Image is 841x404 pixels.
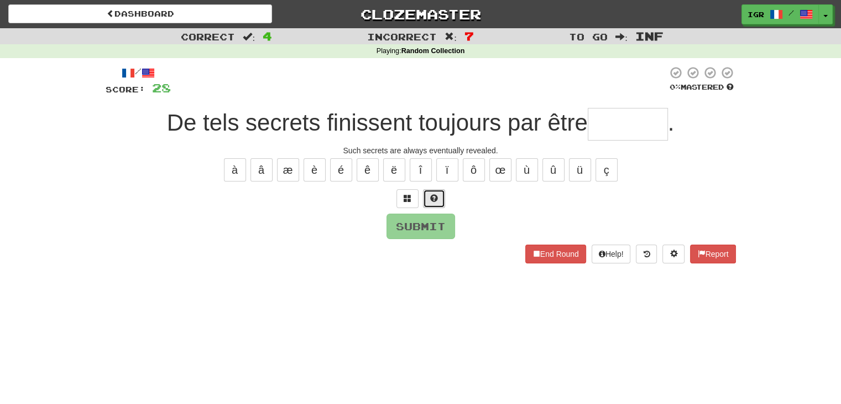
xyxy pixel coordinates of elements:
[106,85,145,94] span: Score:
[464,29,474,43] span: 7
[636,245,657,263] button: Round history (alt+y)
[181,31,235,42] span: Correct
[569,31,608,42] span: To go
[8,4,272,23] a: Dashboard
[401,47,465,55] strong: Random Collection
[357,158,379,182] button: ê
[542,158,565,182] button: û
[383,158,405,182] button: ë
[592,245,631,263] button: Help!
[569,158,591,182] button: ü
[445,32,457,42] span: :
[596,158,618,182] button: ç
[367,31,437,42] span: Incorrect
[635,29,664,43] span: Inf
[423,189,445,208] button: Single letter hint - you only get 1 per sentence and score half the points! alt+h
[668,110,675,136] span: .
[106,145,736,156] div: Such secrets are always eventually revealed.
[516,158,538,182] button: ù
[386,214,455,239] button: Submit
[250,158,273,182] button: â
[463,158,485,182] button: ô
[667,82,736,92] div: Mastered
[243,32,255,42] span: :
[277,158,299,182] button: æ
[489,158,511,182] button: œ
[224,158,246,182] button: à
[410,158,432,182] button: î
[670,82,681,91] span: 0 %
[152,81,171,95] span: 28
[436,158,458,182] button: ï
[690,245,735,263] button: Report
[330,158,352,182] button: é
[615,32,628,42] span: :
[167,110,588,136] span: De tels secrets finissent toujours par être
[741,4,819,24] a: Igr /
[748,9,764,19] span: Igr
[396,189,419,208] button: Switch sentence to multiple choice alt+p
[788,9,794,17] span: /
[263,29,272,43] span: 4
[106,66,171,80] div: /
[304,158,326,182] button: è
[289,4,552,24] a: Clozemaster
[525,245,586,263] button: End Round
